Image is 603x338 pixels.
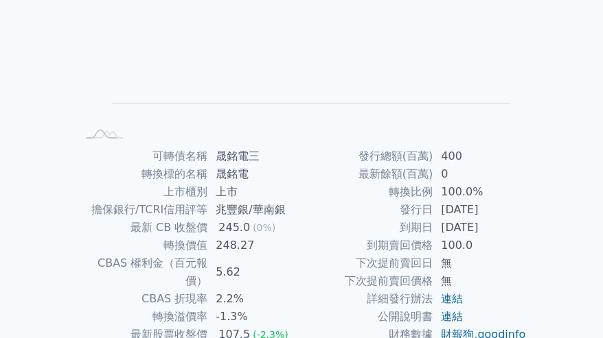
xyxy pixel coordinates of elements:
a: 連結 [441,310,463,323]
td: 最新餘額(百萬) [301,165,433,183]
td: 發行總額(百萬) [301,147,433,165]
td: 發行日 [301,201,433,219]
td: 100.0% [433,183,527,201]
td: CBAS 權利金（百元報價） [76,254,207,290]
td: 400 [433,147,527,165]
span: (0%) [253,222,275,233]
td: [DATE] [433,201,527,219]
td: 擔保銀行/TCRI信用評等 [76,201,207,219]
td: 轉換溢價率 [76,308,207,326]
a: 連結 [441,292,463,305]
td: 100.0 [433,237,527,254]
td: 到期賣回價格 [301,237,433,254]
td: 2.2% [207,290,301,308]
td: 詳細發行辦法 [301,290,433,308]
td: 下次提前賣回價格 [301,272,433,290]
td: 晟銘電 [207,165,301,183]
td: [DATE] [433,219,527,237]
td: 上市 [207,183,301,201]
td: 最新 CB 收盤價 [76,219,207,237]
td: 到期日 [301,219,433,237]
td: CBAS 折現率 [76,290,207,308]
td: 下次提前賣回日 [301,254,433,272]
td: 248.27 [207,237,301,254]
td: 無 [433,254,527,272]
td: 轉換價值 [76,237,207,254]
td: 轉換標的名稱 [76,165,207,183]
td: 0 [433,165,527,183]
td: 上市櫃別 [76,183,207,201]
td: 晟銘電三 [207,147,301,165]
td: 兆豐銀/華南銀 [207,201,301,219]
td: 5.62 [207,254,301,290]
td: -1.3% [207,308,301,326]
td: 無 [433,272,527,290]
td: 可轉債名稱 [76,147,207,165]
td: 轉換比例 [301,183,433,201]
div: 245.0 [216,219,253,237]
td: 公開說明書 [301,308,433,326]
